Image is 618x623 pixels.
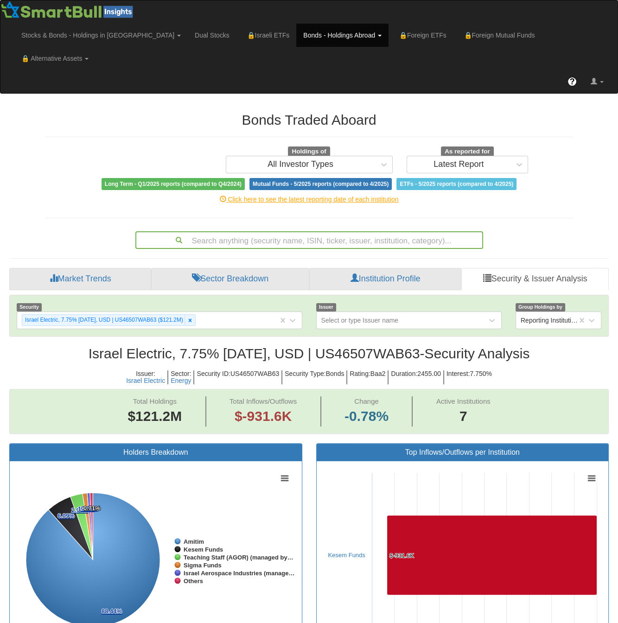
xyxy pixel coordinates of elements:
h3: Holders Breakdown [17,448,295,457]
a: Security & Issuer Analysis [461,268,609,290]
a: Market Trends [9,268,151,290]
div: All Investor Types [268,160,333,169]
div: Search anything (security name, ISIN, ticker, issuer, institution, category)... [136,232,482,248]
h5: Interest : 7.750% [444,370,494,385]
span: Group Holdings by [516,303,565,311]
tspan: 0.66% [81,505,98,512]
a: ? [561,70,584,93]
h5: Duration : 2455.00 [389,370,444,385]
a: 🔒Foreign ETFs [389,24,453,47]
tspan: 0.71% [83,505,101,512]
div: Latest Report [433,160,484,169]
h2: Israel Electric, 7.75% [DATE], USD | US46507WAB63 - Security Analysis [9,346,609,361]
tspan: Amitim [184,538,204,545]
span: Issuer [316,303,337,311]
span: ? [570,77,575,86]
tspan: Teaching Staff (AGOR) (managed by… [184,554,293,561]
a: 🔒 Alternative Assets [14,47,96,70]
a: Bonds - Holdings Abroad [296,24,389,47]
tspan: 2.96% [71,507,89,514]
tspan: Kesem Funds [184,546,223,553]
a: Sector Breakdown [151,268,309,290]
h5: Security Type : Bonds [282,370,347,385]
a: Institution Profile [309,268,461,290]
span: -0.78% [344,407,389,426]
button: Energy [171,377,191,384]
h3: Top Inflows/Outflows per Institution [324,448,602,457]
tspan: Sigma Funds [184,562,222,569]
tspan: $-931.6K [389,552,414,559]
div: Reporting Institutions [521,316,578,325]
tspan: Israel Aerospace Industries (manage… [184,570,294,577]
h5: Issuer : [124,370,168,385]
span: Change [354,397,379,405]
div: Israel Electric, 7.75% [DATE], USD | US46507WAB63 ($121.2M) [22,315,185,325]
a: Kesem Funds [328,552,365,559]
a: 🔒Israeli ETFs [236,24,296,47]
tspan: 6.09% [57,512,75,519]
div: Select or type Issuer name [321,316,399,325]
tspan: 88.44% [102,608,122,615]
tspan: 1.13% [78,505,95,512]
span: $-931.6K [235,408,292,424]
div: Click here to see the latest reporting date of each institution [38,195,580,204]
span: $121.2M [127,408,182,424]
span: Active Institutions [436,397,491,405]
button: Israel Electric [126,377,165,384]
h2: Bonds Traded Aboard [45,112,573,127]
span: Total Inflows/Outflows [229,397,297,405]
span: Total Holdings [133,397,177,405]
h5: Rating : Baa2 [347,370,389,385]
tspan: Others [184,578,203,585]
span: Long Term - Q1/2025 reports (compared to Q4/2024) [102,178,245,190]
a: Stocks & Bonds - Holdings in [GEOGRAPHIC_DATA] [14,24,188,47]
a: Dual Stocks [188,24,236,47]
span: 7 [436,407,491,426]
span: As reported for [441,146,494,157]
span: ETFs - 5/2025 reports (compared to 4/2025) [396,178,516,190]
span: Holdings of [288,146,330,157]
h5: Security ID : US46507WAB63 [194,370,282,385]
span: Security [17,303,42,311]
img: Smartbull [0,0,137,19]
a: 🔒Foreign Mutual Funds [453,24,542,47]
h5: Sector : [168,370,194,385]
span: Mutual Funds - 5/2025 reports (compared to 4/2025) [249,178,392,190]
